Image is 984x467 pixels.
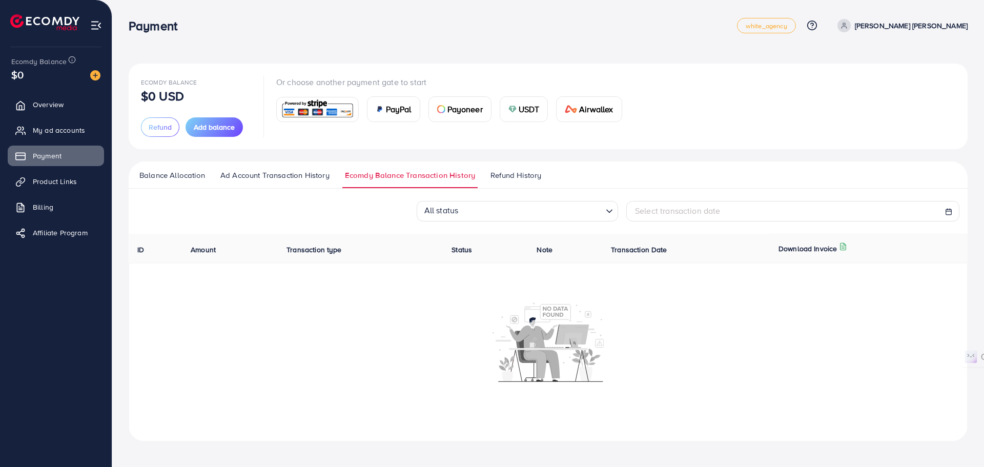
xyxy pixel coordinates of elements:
[386,103,412,115] span: PayPal
[417,201,618,221] div: Search for option
[422,202,461,219] span: All status
[33,99,64,110] span: Overview
[33,176,77,187] span: Product Links
[940,421,976,459] iframe: Chat
[461,202,602,219] input: Search for option
[276,97,359,122] a: card
[33,125,85,135] span: My ad accounts
[141,78,197,87] span: Ecomdy Balance
[579,103,613,115] span: Airwallex
[8,171,104,192] a: Product Links
[493,301,604,382] img: No account
[519,103,540,115] span: USDT
[367,96,420,122] a: cardPayPal
[139,170,205,181] span: Balance Allocation
[611,245,667,255] span: Transaction Date
[186,117,243,137] button: Add balance
[276,76,630,88] p: Or choose another payment gate to start
[8,146,104,166] a: Payment
[10,14,79,30] img: logo
[194,122,235,132] span: Add balance
[376,105,384,113] img: card
[33,228,88,238] span: Affiliate Program
[280,98,355,120] img: card
[490,170,541,181] span: Refund History
[778,242,837,255] p: Download Invoice
[345,170,475,181] span: Ecomdy Balance Transaction History
[452,245,472,255] span: Status
[129,18,186,33] h3: Payment
[508,105,517,113] img: card
[137,245,144,255] span: ID
[8,120,104,140] a: My ad accounts
[8,94,104,115] a: Overview
[537,245,552,255] span: Note
[437,105,445,113] img: card
[447,103,483,115] span: Payoneer
[220,170,330,181] span: Ad Account Transaction History
[746,23,787,29] span: white_agency
[11,67,24,82] span: $0
[8,197,104,217] a: Billing
[500,96,548,122] a: cardUSDT
[33,202,53,212] span: Billing
[141,117,179,137] button: Refund
[90,19,102,31] img: menu
[428,96,491,122] a: cardPayoneer
[11,56,67,67] span: Ecomdy Balance
[33,151,61,161] span: Payment
[8,222,104,243] a: Affiliate Program
[565,105,577,113] img: card
[149,122,172,132] span: Refund
[635,205,721,216] span: Select transaction date
[286,245,342,255] span: Transaction type
[855,19,968,32] p: [PERSON_NAME] [PERSON_NAME]
[833,19,968,32] a: [PERSON_NAME] [PERSON_NAME]
[191,245,216,255] span: Amount
[737,18,796,33] a: white_agency
[90,70,100,80] img: image
[556,96,622,122] a: cardAirwallex
[141,90,184,102] p: $0 USD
